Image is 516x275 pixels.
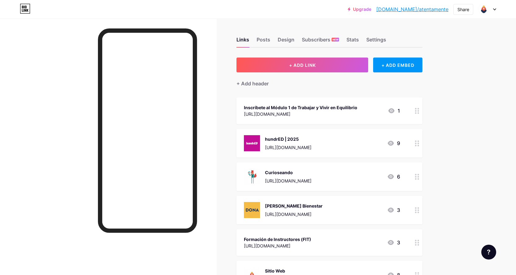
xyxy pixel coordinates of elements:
[366,36,386,47] div: Settings
[265,169,311,176] div: Curioseando
[244,236,311,243] div: Formación de Instructores (FIT)
[265,136,311,142] div: hundrED | 2025
[333,38,338,41] span: NEW
[373,58,422,72] div: + ADD EMBED
[244,169,260,185] img: Curioseando
[388,107,400,114] div: 1
[265,203,323,209] div: [PERSON_NAME] Bienestar
[236,80,269,87] div: + Add header
[478,3,490,15] img: atentamente
[387,239,400,246] div: 3
[346,36,359,47] div: Stats
[244,135,260,151] img: hundrED | 2025
[244,111,357,117] div: [URL][DOMAIN_NAME]
[244,202,260,218] img: Dona Bienestar
[236,36,249,47] div: Links
[265,211,323,217] div: [URL][DOMAIN_NAME]
[387,206,400,214] div: 3
[376,6,448,13] a: [DOMAIN_NAME]/atentamente
[244,243,311,249] div: [URL][DOMAIN_NAME]
[289,62,316,68] span: + ADD LINK
[236,58,368,72] button: + ADD LINK
[265,144,311,151] div: [URL][DOMAIN_NAME]
[302,36,339,47] div: Subscribers
[457,6,469,13] div: Share
[387,140,400,147] div: 9
[348,7,371,12] a: Upgrade
[257,36,270,47] div: Posts
[265,178,311,184] div: [URL][DOMAIN_NAME]
[244,104,357,111] div: Inscríbete al Módulo 1 de Trabajar y Vivir en Equilibrio
[265,268,311,274] div: Sitio Web
[387,173,400,180] div: 6
[278,36,294,47] div: Design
